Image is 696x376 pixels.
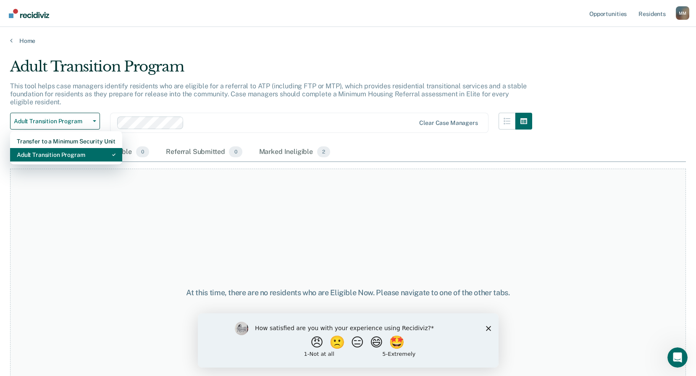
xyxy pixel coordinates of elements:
div: M M [676,6,689,20]
span: 0 [229,146,242,157]
img: Recidiviz [9,9,49,18]
div: Adult Transition Program [17,148,116,162]
div: At this time, there are no residents who are Eligible Now. Please navigate to one of the other tabs. [179,288,517,297]
button: Adult Transition Program [10,113,100,130]
iframe: Intercom live chat [667,347,688,368]
div: Adult Transition Program [10,58,532,82]
div: Transfer to a Minimum Security Unit [17,135,116,148]
span: 0 [136,146,149,157]
span: Adult Transition Program [14,118,89,125]
div: Referral Submitted0 [164,143,244,162]
iframe: Survey by Kim from Recidiviz [198,313,499,368]
a: Home [10,37,686,45]
div: Clear case managers [419,119,478,127]
div: Marked Ineligible2 [257,143,332,162]
p: This tool helps case managers identify residents who are eligible for a referral to ATP (includin... [10,82,527,106]
span: 2 [317,146,330,157]
button: Profile dropdown button [676,6,689,20]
